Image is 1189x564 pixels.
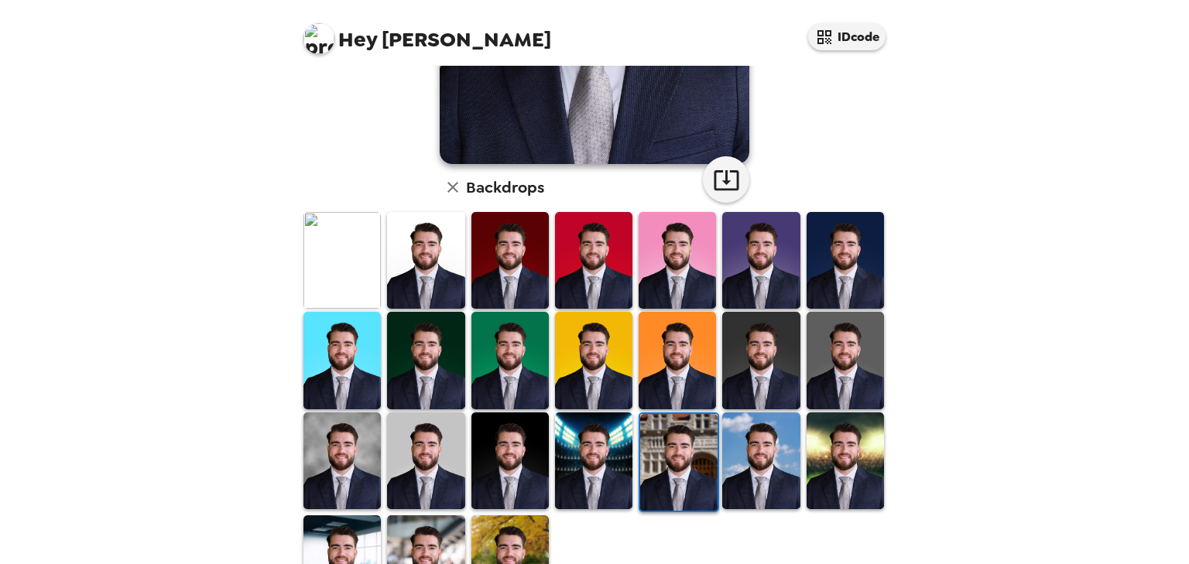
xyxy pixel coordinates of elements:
[303,23,334,54] img: profile pic
[466,175,544,200] h6: Backdrops
[303,212,381,309] img: Original
[338,26,377,53] span: Hey
[808,23,886,50] button: IDcode
[303,15,551,50] span: [PERSON_NAME]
